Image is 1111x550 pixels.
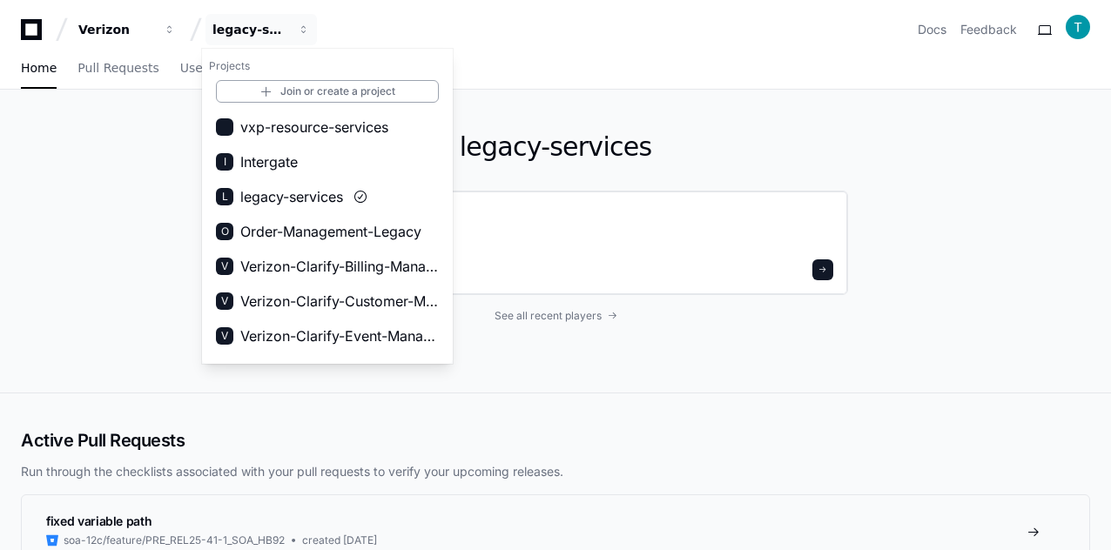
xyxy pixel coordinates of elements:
a: See all recent players [263,309,848,323]
h1: legacy-services [263,131,848,163]
div: L [216,188,233,205]
span: soa-12c/feature/PRE_REL25-41-1_SOA_HB92 [64,533,285,547]
span: fixed variable path [46,513,151,528]
a: Docs [918,21,946,38]
span: Home [21,63,57,73]
div: V [216,292,233,310]
span: Users [180,63,214,73]
a: Users [180,49,214,89]
div: V [216,327,233,345]
span: vxp-resource-services [240,117,388,137]
div: Verizon [202,49,453,364]
button: Feedback [960,21,1017,38]
button: Verizon [71,14,183,45]
span: Verizon-Clarify-Customer-Management [240,291,439,312]
span: Pull Requests [77,63,158,73]
img: ACg8ocL-P3SnoSMinE6cJ4KuvimZdrZkjavFcOgZl8SznIp-YIbKyw=s96-c [1066,15,1090,39]
span: legacy-services [240,186,343,207]
p: Run through the checklists associated with your pull requests to verify your upcoming releases. [21,463,1090,480]
h1: Projects [202,52,453,80]
div: I [216,153,233,171]
button: legacy-services [205,14,317,45]
div: O [216,223,233,240]
a: Pull Requests [77,49,158,89]
h2: Active Pull Requests [21,428,1090,453]
span: created [DATE] [302,533,377,547]
a: Join or create a project [216,80,439,103]
span: Intergate [240,151,298,172]
span: Verizon-Clarify-Billing-Management [240,256,439,277]
div: Verizon [78,21,153,38]
span: Verizon-Clarify-Event-Management [240,325,439,346]
div: legacy-services [212,21,287,38]
a: Home [21,49,57,89]
span: See all recent players [495,309,602,323]
span: Order-Management-Legacy [240,221,421,242]
div: V [216,258,233,275]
